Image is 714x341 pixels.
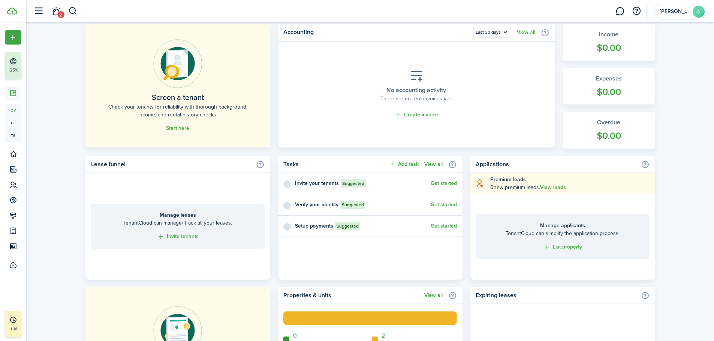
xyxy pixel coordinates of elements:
[7,7,17,15] img: TenantCloud
[49,2,63,21] a: Notifications
[476,291,637,300] home-widget-title: Expiring leases
[152,92,204,103] home-placeholder-title: Screen a tenant
[380,95,452,103] placeholder-description: There are no rent invoices yet.
[295,222,333,230] widget-list-item-title: Setup payments
[563,112,655,149] a: Overdue$0.00
[99,219,257,227] home-placeholder-description: TenantCloud can manage/ track all your leases.
[99,211,257,219] home-placeholder-title: Manage leases
[283,291,421,300] home-widget-title: Properties & units
[337,223,359,229] span: Suggested
[490,183,649,191] explanation-description: 0 new premium leads .
[5,30,21,45] button: Open menu
[490,176,649,183] explanation-title: Premium leads
[283,160,385,169] home-widget-title: Tasks
[166,125,189,131] a: Start here
[5,311,21,337] a: Trial
[293,332,297,339] a: 0
[630,5,643,18] button: Open resource center
[9,325,39,332] p: Trial
[693,6,705,18] avatar-text: A
[424,292,443,298] a: View all
[342,180,364,187] span: Suggested
[570,30,648,39] widget-stats-title: Income
[660,9,690,14] span: Andrew
[431,223,457,229] a: Get started
[91,160,252,169] home-widget-title: Lease funnel
[570,118,648,127] widget-stats-title: Overdue
[386,86,446,95] placeholder-title: No accounting activity
[5,104,21,116] a: ov
[570,41,648,55] widget-stats-count: $0.00
[570,74,648,83] widget-stats-title: Expenses
[153,39,202,88] img: Online payments
[9,67,19,73] p: 25%
[431,202,457,208] button: Get started
[483,222,642,229] home-placeholder-title: Manage applicants
[476,179,485,188] i: soft
[543,243,582,252] a: List property
[431,180,457,186] button: Get started
[570,129,648,143] widget-stats-count: $0.00
[613,2,627,21] a: Messaging
[102,103,253,119] home-placeholder-description: Check your tenants for reliability with thorough background, income, and rental history checks.
[517,30,535,36] a: View all
[540,185,566,191] a: View leads
[283,28,469,37] home-widget-title: Accounting
[563,24,655,61] a: Income$0.00
[295,179,339,187] widget-list-item-title: Invite your tenants
[58,11,64,18] span: 2
[483,229,642,237] home-placeholder-description: TenantCloud can simplify the application process.
[5,116,21,129] a: cl
[394,111,438,119] a: Create invoice
[473,28,511,37] button: Open menu
[68,5,78,18] button: Search
[424,161,443,167] a: View all
[388,160,419,168] button: Add task
[473,28,511,37] button: Last 30 days
[157,232,199,241] a: Invite tenants
[5,52,67,79] button: 25%
[563,68,655,105] a: Expenses$0.00
[5,129,21,142] a: ts
[570,85,648,99] widget-stats-count: $0.00
[476,160,637,169] home-widget-title: Applications
[31,4,46,18] button: Open sidebar
[295,201,338,208] widget-list-item-title: Verify your identity
[342,201,364,208] span: Suggested
[382,332,385,339] a: 2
